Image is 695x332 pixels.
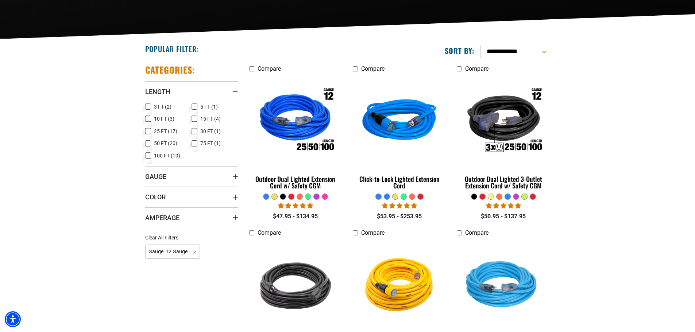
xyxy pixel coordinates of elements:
[249,212,342,221] div: $47.95 - $134.95
[353,76,446,193] a: blue Click-to-Lock Lighted Extension Cord
[145,81,238,102] summary: Length
[200,129,221,134] span: 30 FT (1)
[354,243,445,327] img: A coiled yellow extension cord with a plug and connector at each end, designed for outdoor use.
[457,76,550,193] a: Outdoor Dual Lighted 3-Outlet Extension Cord w/ Safety CGM Outdoor Dual Lighted 3-Outlet Extensio...
[250,243,341,327] img: black
[145,193,166,201] span: Color
[457,176,550,189] div: Outdoor Dual Lighted 3-Outlet Extension Cord w/ Safety CGM
[445,46,475,55] label: Sort by:
[486,202,521,209] span: 4.80 stars
[200,116,221,121] span: 15 FT (4)
[382,202,417,209] span: 4.87 stars
[145,248,200,255] a: Gauge: 12 Gauge
[457,79,549,163] img: Outdoor Dual Lighted 3-Outlet Extension Cord w/ Safety CGM
[145,245,200,259] span: Gauge: 12 Gauge
[5,311,21,327] div: Accessibility Menu
[457,212,550,221] div: $50.95 - $137.95
[200,104,218,109] span: 5 FT (1)
[145,234,181,242] a: Clear All Filters
[154,153,180,158] span: 100 FT (19)
[258,229,281,236] span: Compare
[465,65,489,72] span: Compare
[154,116,174,121] span: 10 FT (3)
[200,141,221,146] span: 75 FT (1)
[354,79,445,163] img: blue
[249,176,342,189] div: Outdoor Dual Lighted Extension Cord w/ Safety CGM
[154,104,171,109] span: 3 FT (2)
[249,76,342,193] a: Outdoor Dual Lighted Extension Cord w/ Safety CGM Outdoor Dual Lighted Extension Cord w/ Safety CGM
[145,166,238,187] summary: Gauge
[145,207,238,228] summary: Amperage
[353,176,446,189] div: Click-to-Lock Lighted Extension Cord
[145,44,199,54] h2: Popular Filter:
[154,141,177,146] span: 50 FT (20)
[250,79,341,163] img: Outdoor Dual Lighted Extension Cord w/ Safety CGM
[465,229,489,236] span: Compare
[457,243,549,327] img: Light Blue
[145,187,238,207] summary: Color
[145,87,170,96] span: Length
[154,129,177,134] span: 25 FT (17)
[145,172,166,181] span: Gauge
[145,64,196,75] h2: Categories:
[145,235,178,241] span: Clear All Filters
[361,229,385,236] span: Compare
[258,65,281,72] span: Compare
[278,202,313,209] span: 4.81 stars
[353,212,446,221] div: $53.95 - $253.95
[145,214,179,222] span: Amperage
[361,65,385,72] span: Compare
